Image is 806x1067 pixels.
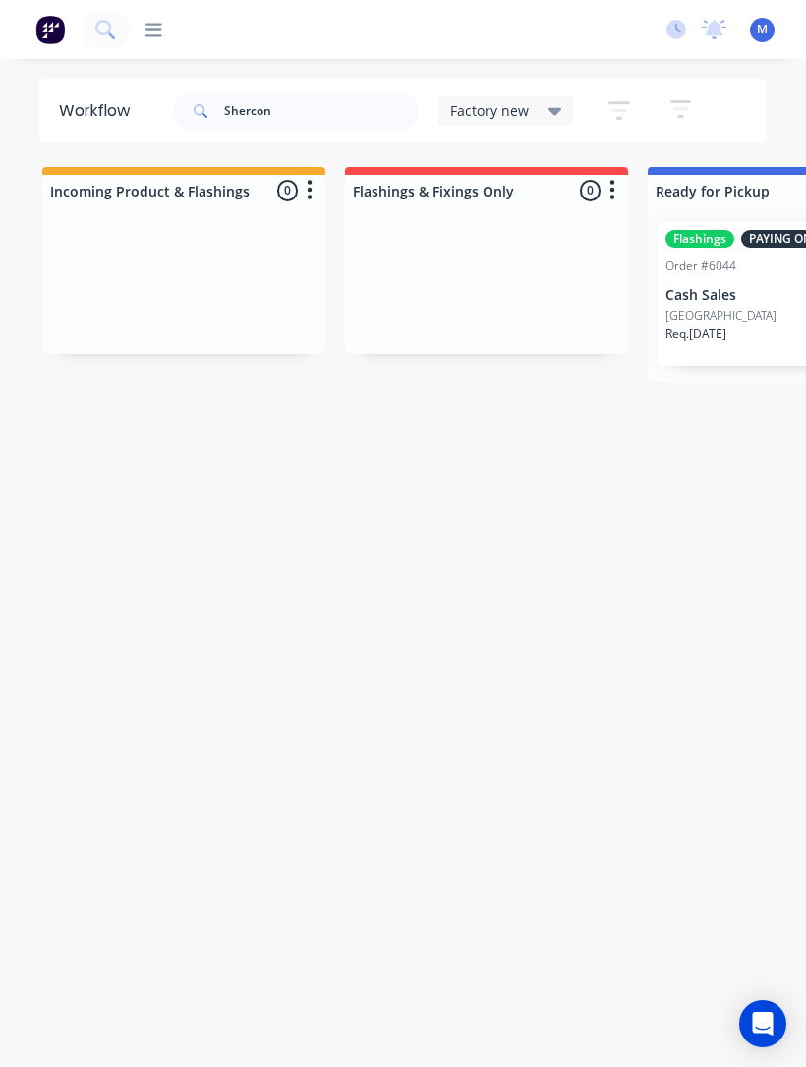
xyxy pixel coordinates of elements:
span: M [757,21,768,38]
img: Factory [35,15,65,44]
p: Req. [DATE] [665,325,726,343]
div: Open Intercom Messenger [739,1000,786,1047]
div: Flashings [665,230,734,248]
p: [GEOGRAPHIC_DATA] [665,308,777,325]
span: Factory new [450,100,529,121]
div: Workflow [59,99,140,123]
div: Order #6044 [665,257,736,275]
input: Search for orders... [224,91,419,131]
